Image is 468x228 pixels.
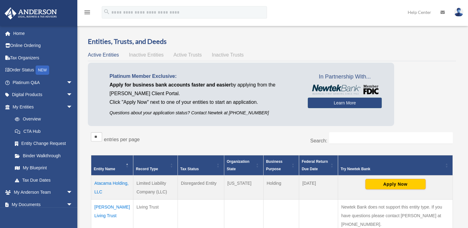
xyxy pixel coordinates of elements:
span: Record Type [136,167,158,171]
i: menu [84,9,91,16]
a: My Anderson Teamarrow_drop_down [4,186,82,199]
label: Search: [310,138,327,143]
span: arrow_drop_down [67,101,79,113]
td: Atacama Holding, LLC [91,175,133,200]
td: [US_STATE] [224,175,263,200]
span: arrow_drop_down [67,198,79,211]
span: arrow_drop_down [67,186,79,199]
a: Order StatusNEW [4,64,82,77]
a: Overview [9,113,76,125]
span: arrow_drop_down [67,89,79,101]
a: Digital Productsarrow_drop_down [4,89,82,101]
a: My Entitiesarrow_drop_down [4,101,79,113]
img: NewtekBankLogoSM.png [311,85,379,95]
span: Apply for business bank accounts faster and easier [109,82,231,87]
a: Home [4,27,82,40]
span: Tax Status [180,167,199,171]
th: Tax Status: Activate to sort [178,155,224,175]
a: Tax Due Dates [9,174,79,186]
span: Organization State [227,159,249,171]
th: Federal Return Due Date: Activate to sort [299,155,338,175]
th: Try Newtek Bank : Activate to sort [338,155,453,175]
a: Online Ordering [4,40,82,52]
div: Try Newtek Bank [341,165,443,173]
span: Inactive Entities [129,52,164,57]
img: User Pic [454,8,463,17]
td: Holding [263,175,299,200]
span: Business Purpose [266,159,282,171]
a: My Blueprint [9,162,79,174]
th: Organization State: Activate to sort [224,155,263,175]
span: arrow_drop_down [67,76,79,89]
span: In Partnership With... [308,72,382,82]
a: Learn More [308,98,382,108]
button: Apply Now [365,179,426,189]
td: [DATE] [299,175,338,200]
a: CTA Hub [9,125,79,137]
span: Active Entities [88,52,119,57]
a: Tax Organizers [4,52,82,64]
a: Entity Change Request [9,137,79,150]
span: Inactive Trusts [212,52,244,57]
p: Questions about your application status? Contact Newtek at [PHONE_NUMBER] [109,109,298,117]
img: Anderson Advisors Platinum Portal [3,7,59,19]
span: Entity Name [94,167,115,171]
div: NEW [36,65,49,75]
p: by applying from the [PERSON_NAME] Client Portal. [109,81,298,98]
a: Binder Walkthrough [9,150,79,162]
th: Business Purpose: Activate to sort [263,155,299,175]
a: Platinum Q&Aarrow_drop_down [4,76,82,89]
h3: Entities, Trusts, and Deeds [88,37,456,46]
td: Limited Liability Company (LLC) [133,175,178,200]
label: entries per page [104,137,140,142]
th: Record Type: Activate to sort [133,155,178,175]
th: Entity Name: Activate to invert sorting [91,155,133,175]
a: My Documentsarrow_drop_down [4,198,82,211]
td: Disregarded Entity [178,175,224,200]
p: Platinum Member Exclusive: [109,72,298,81]
a: menu [84,11,91,16]
p: Click "Apply Now" next to one of your entities to start an application. [109,98,298,107]
span: Federal Return Due Date [302,159,328,171]
i: search [103,8,110,15]
span: Active Trusts [174,52,202,57]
